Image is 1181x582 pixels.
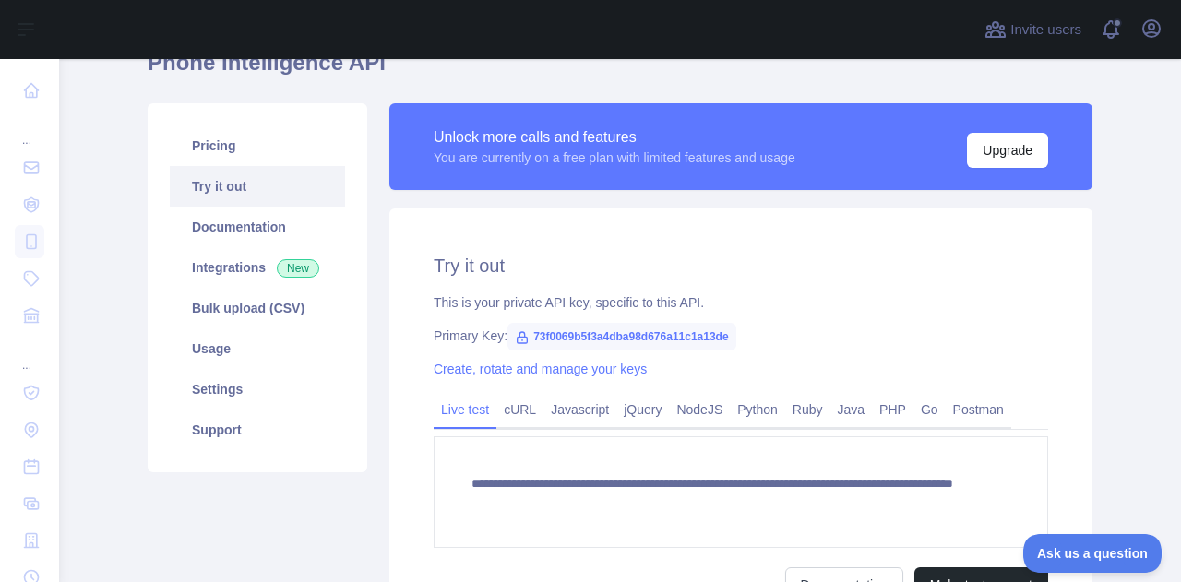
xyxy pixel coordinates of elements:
button: Invite users [981,15,1085,44]
a: Live test [434,395,496,424]
a: Create, rotate and manage your keys [434,362,647,376]
a: Go [913,395,946,424]
a: PHP [872,395,913,424]
h1: Phone Intelligence API [148,48,1092,92]
a: cURL [496,395,543,424]
a: Usage [170,328,345,369]
div: You are currently on a free plan with limited features and usage [434,148,795,167]
a: Support [170,410,345,450]
iframe: Toggle Customer Support [1023,534,1163,573]
span: Invite users [1010,19,1081,41]
div: ... [15,111,44,148]
a: Try it out [170,166,345,207]
span: 73f0069b5f3a4dba98d676a11c1a13de [507,323,736,350]
div: ... [15,336,44,373]
div: This is your private API key, specific to this API. [434,293,1048,312]
div: Primary Key: [434,327,1048,345]
button: Upgrade [967,133,1048,168]
a: Pricing [170,125,345,166]
a: Java [830,395,873,424]
a: jQuery [616,395,669,424]
a: Settings [170,369,345,410]
span: New [277,259,319,278]
a: Integrations New [170,247,345,288]
h2: Try it out [434,253,1048,279]
a: Postman [946,395,1011,424]
a: Python [730,395,785,424]
div: Unlock more calls and features [434,126,795,148]
a: Ruby [785,395,830,424]
a: NodeJS [669,395,730,424]
a: Javascript [543,395,616,424]
a: Documentation [170,207,345,247]
a: Bulk upload (CSV) [170,288,345,328]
